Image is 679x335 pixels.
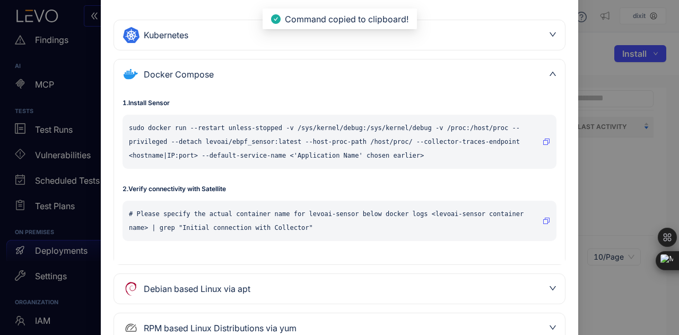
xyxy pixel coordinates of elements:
[123,66,544,83] div: Docker Compose
[129,121,538,162] p: sudo docker run --restart unless-stopped -v /sys/kernel/debug:/sys/kernel/debug -v /proc:/host/pr...
[285,14,408,24] span: Command copied to clipboard!
[123,280,544,297] div: Debian based Linux via apt
[549,31,556,38] span: down
[271,14,281,24] span: check-circle
[549,285,556,292] span: down
[129,207,538,235] p: # Please specify the actual container name for levoai-sensor below docker logs <levoai-sensor con...
[123,184,556,194] p: 2 . Verify connectivity with Satellite
[549,324,556,331] span: down
[123,98,556,108] p: 1 . Install Sensor
[123,27,544,44] div: Kubernetes
[549,70,556,78] span: down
